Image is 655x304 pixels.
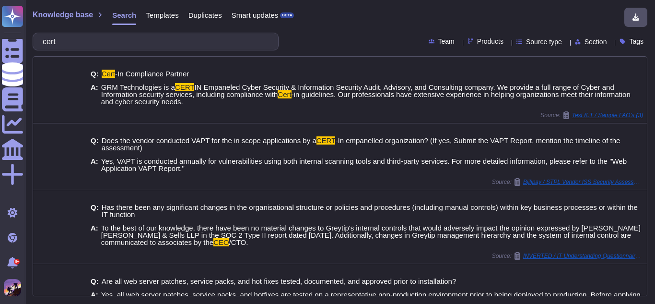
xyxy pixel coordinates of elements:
[91,204,99,218] b: Q:
[101,83,175,91] span: GRM Technologies is a
[316,136,336,145] mark: CERT
[91,278,99,285] b: Q:
[492,178,643,186] span: Source:
[91,137,99,151] b: Q:
[115,70,189,78] span: -In Compliance Partner
[38,33,269,50] input: Search a question or template...
[91,158,98,172] b: A:
[101,224,641,246] span: To the best of our knowledge, there have been no material changes to Greytip's internal controls ...
[523,253,643,259] span: INVERTED / IT Understanding Questionnaire (1)
[14,259,20,265] div: 9+
[629,38,643,45] span: Tags
[91,224,98,246] b: A:
[492,252,643,260] span: Source:
[280,12,294,18] div: BETA
[188,12,222,19] span: Duplicates
[278,90,291,98] mark: Cert
[523,179,643,185] span: Bijlipay / STPL Vendor ISS Security Assessment Questionnaire v1
[101,83,614,98] span: IN Empaneled Cyber Security & Information Security Audit, Advisory, and Consulting company. We pr...
[229,238,248,246] span: /CTO.
[102,70,115,78] mark: Cert
[91,70,99,77] b: Q:
[526,38,562,45] span: Source type
[102,136,316,145] span: Does the vendor conducted VAPT for the in scope applications by a
[102,136,620,152] span: -In empanelled organization? (If yes, Submit the VAPT Report, mention the timeline of the assessm...
[540,111,643,119] span: Source:
[102,277,456,285] span: Are all web server patches, service packs, and hot fixes tested, documented, and approved prior t...
[2,277,28,298] button: user
[438,38,455,45] span: Team
[91,84,98,105] b: A:
[112,12,136,19] span: Search
[146,12,178,19] span: Templates
[33,11,93,19] span: Knowledge base
[232,12,279,19] span: Smart updates
[102,203,638,219] span: Has there been any significant changes in the organisational structure or policies and procedures...
[101,90,631,106] span: -in guidelines. Our professionals have extensive experience in helping organizations meet their i...
[572,112,643,118] span: Test K.T / Sample FAQ's (3)
[101,157,627,172] span: Yes, VAPT is conducted annually for vulnerabilities using both internal scanning tools and third-...
[585,38,607,45] span: Section
[213,238,229,246] mark: CEO
[4,279,21,296] img: user
[175,83,195,91] mark: CERT
[477,38,503,45] span: Products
